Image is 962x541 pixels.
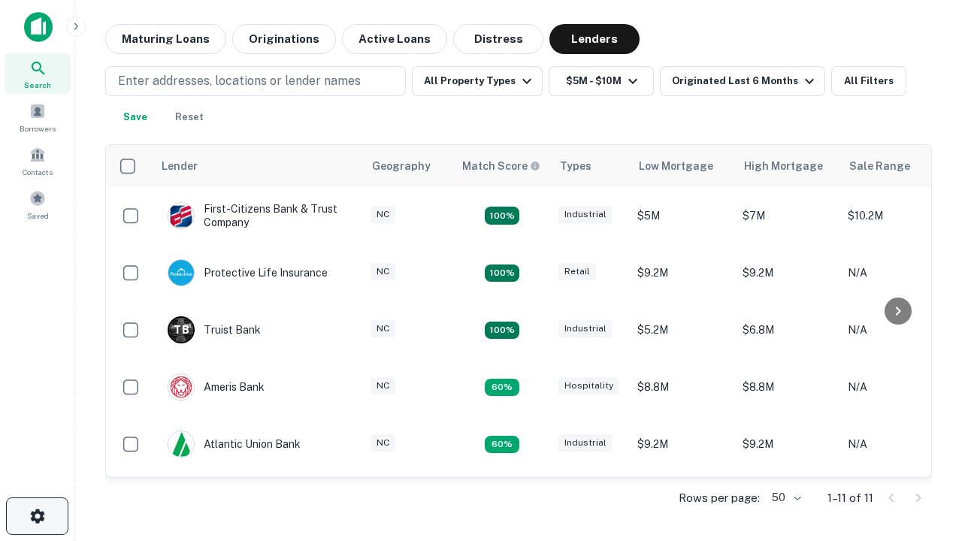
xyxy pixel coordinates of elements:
div: First-citizens Bank & Trust Company [168,202,348,229]
div: Matching Properties: 1, hasApolloMatch: undefined [485,436,519,454]
button: Reset [165,102,213,132]
button: All Property Types [412,66,543,96]
button: Maturing Loans [105,24,226,54]
div: Hospitality [558,377,619,394]
button: $5M - $10M [549,66,654,96]
td: $9.2M [735,244,840,301]
a: Contacts [5,141,71,181]
div: NC [371,206,395,223]
td: $7M [735,187,840,244]
th: Types [551,145,630,187]
div: Capitalize uses an advanced AI algorithm to match your search with the best lender. The match sco... [462,158,540,174]
div: Originated Last 6 Months [672,72,818,90]
img: capitalize-icon.png [24,12,53,42]
button: Originations [232,24,336,54]
button: Save your search to get updates of matches that match your search criteria. [111,102,159,132]
span: Contacts [23,166,53,178]
div: Retail [558,263,596,280]
iframe: Chat Widget [887,421,962,493]
div: Matching Properties: 2, hasApolloMatch: undefined [485,264,519,283]
div: Matching Properties: 2, hasApolloMatch: undefined [485,207,519,225]
span: Saved [27,210,49,222]
td: $6.8M [735,301,840,358]
div: Ameris Bank [168,373,265,400]
div: NC [371,263,395,280]
div: Industrial [558,206,613,223]
h6: Match Score [462,158,537,174]
div: NC [371,434,395,452]
td: $5M [630,187,735,244]
div: Matching Properties: 1, hasApolloMatch: undefined [485,379,519,397]
div: Atlantic Union Bank [168,431,301,458]
th: Lender [153,145,363,187]
div: Lender [162,157,198,175]
span: Borrowers [20,122,56,134]
div: NC [371,320,395,337]
th: Capitalize uses an advanced AI algorithm to match your search with the best lender. The match sco... [453,145,551,187]
div: Industrial [558,320,613,337]
td: $5.2M [630,301,735,358]
img: picture [168,260,194,286]
td: $9.2M [735,416,840,473]
td: $8.8M [735,358,840,416]
div: Geography [372,157,431,175]
img: picture [168,431,194,457]
a: Saved [5,184,71,225]
button: Distress [453,24,543,54]
div: Matching Properties: 3, hasApolloMatch: undefined [485,322,519,340]
div: High Mortgage [744,157,823,175]
button: Originated Last 6 Months [660,66,825,96]
div: Low Mortgage [639,157,713,175]
button: All Filters [831,66,906,96]
td: $8.8M [630,358,735,416]
td: $9.2M [630,416,735,473]
th: Low Mortgage [630,145,735,187]
span: Search [24,79,51,91]
button: Enter addresses, locations or lender names [105,66,406,96]
td: $6.3M [735,473,840,530]
div: Truist Bank [168,316,261,343]
div: Protective Life Insurance [168,259,328,286]
td: $9.2M [630,244,735,301]
img: picture [168,374,194,400]
button: Active Loans [342,24,447,54]
div: Sale Range [849,157,910,175]
p: Enter addresses, locations or lender names [118,72,361,90]
td: $6.3M [630,473,735,530]
a: Search [5,53,71,94]
p: T B [174,322,189,338]
p: Rows per page: [679,489,760,507]
a: Borrowers [5,97,71,138]
div: Types [560,157,591,175]
th: High Mortgage [735,145,840,187]
div: NC [371,377,395,394]
img: picture [168,203,194,228]
p: 1–11 of 11 [827,489,873,507]
th: Geography [363,145,453,187]
div: Industrial [558,434,613,452]
button: Lenders [549,24,640,54]
div: 50 [766,487,803,509]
